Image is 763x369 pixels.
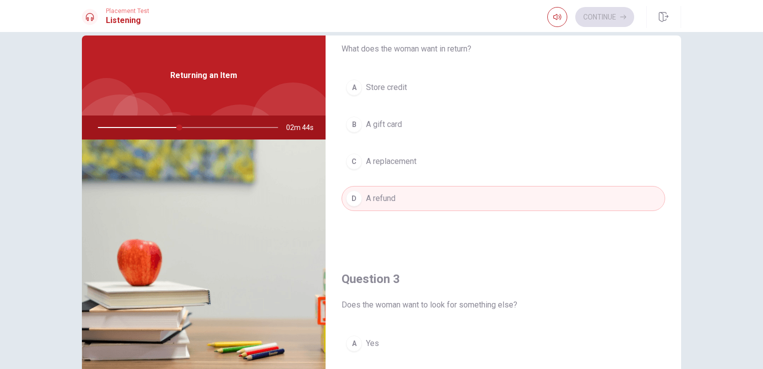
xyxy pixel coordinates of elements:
[342,75,665,100] button: AStore credit
[106,14,149,26] h1: Listening
[342,186,665,211] button: DA refund
[106,7,149,14] span: Placement Test
[342,271,665,287] h4: Question 3
[170,69,237,81] span: Returning an Item
[366,155,416,167] span: A replacement
[346,335,362,351] div: A
[366,337,379,349] span: Yes
[342,331,665,356] button: AYes
[286,115,322,139] span: 02m 44s
[346,153,362,169] div: C
[366,192,395,204] span: A refund
[346,116,362,132] div: B
[342,43,665,55] span: What does the woman want in return?
[342,149,665,174] button: CA replacement
[346,190,362,206] div: D
[366,81,407,93] span: Store credit
[342,299,665,311] span: Does the woman want to look for something else?
[366,118,402,130] span: A gift card
[346,79,362,95] div: A
[342,112,665,137] button: BA gift card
